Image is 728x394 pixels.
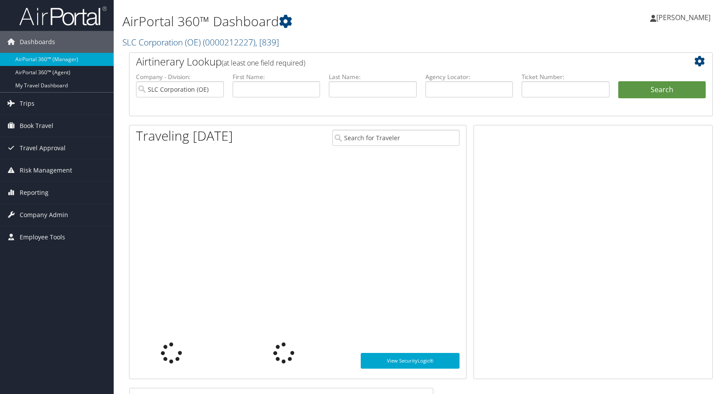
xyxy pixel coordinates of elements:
[122,36,279,48] a: SLC Corporation (OE)
[656,13,711,22] span: [PERSON_NAME]
[20,31,55,53] span: Dashboards
[332,130,460,146] input: Search for Traveler
[255,36,279,48] span: , [ 839 ]
[20,204,68,226] span: Company Admin
[20,115,53,137] span: Book Travel
[136,73,224,81] label: Company - Division:
[650,4,719,31] a: [PERSON_NAME]
[20,93,35,114] span: Trips
[203,36,255,48] span: ( 0000212227 )
[19,6,107,26] img: airportal-logo.png
[618,81,706,99] button: Search
[20,137,66,159] span: Travel Approval
[329,73,417,81] label: Last Name:
[233,73,320,81] label: First Name:
[20,159,72,181] span: Risk Management
[222,58,305,68] span: (at least one field required)
[20,226,65,248] span: Employee Tools
[425,73,513,81] label: Agency Locator:
[361,353,460,369] a: View SecurityLogic®
[136,127,233,145] h1: Traveling [DATE]
[522,73,610,81] label: Ticket Number:
[20,182,49,204] span: Reporting
[122,12,520,31] h1: AirPortal 360™ Dashboard
[136,54,657,69] h2: Airtinerary Lookup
